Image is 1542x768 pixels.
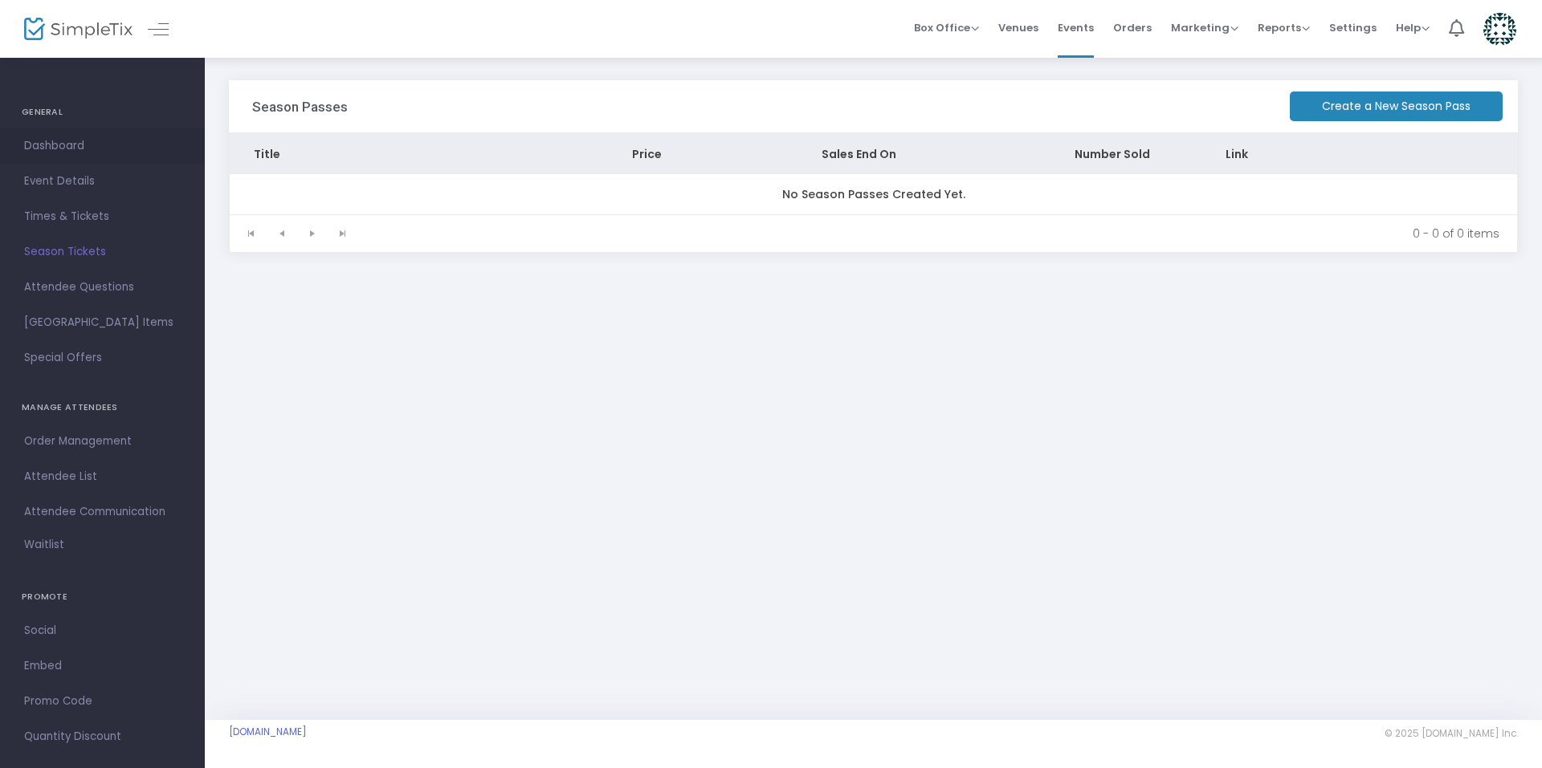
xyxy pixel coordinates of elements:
[24,312,181,333] span: [GEOGRAPHIC_DATA] Items
[24,537,64,553] span: Waitlist
[24,206,181,227] span: Times & Tickets
[1385,727,1518,740] span: © 2025 [DOMAIN_NAME] Inc.
[22,581,183,613] h4: PROMOTE
[24,726,181,747] span: Quantity Discount
[914,20,979,35] span: Box Office
[24,431,181,452] span: Order Management
[608,134,798,174] th: Price
[252,99,348,115] h3: Season Passes
[230,134,1517,214] div: Data table
[24,620,181,641] span: Social
[24,136,181,156] span: Dashboard
[1050,134,1202,174] th: Number Sold
[229,725,307,738] a: [DOMAIN_NAME]
[1058,7,1094,48] span: Events
[798,134,1050,174] th: Sales End On
[230,134,608,174] th: Title
[22,392,183,424] h4: MANAGE ATTENDEES
[1290,91,1503,121] m-button: Create a New Season Pass
[1171,20,1238,35] span: Marketing
[24,466,181,487] span: Attendee List
[1396,20,1430,35] span: Help
[24,347,181,368] span: Special Offers
[1113,7,1152,48] span: Orders
[1258,20,1310,35] span: Reports
[24,242,181,262] span: Season Tickets
[1201,134,1391,174] th: Link
[1329,7,1377,48] span: Settings
[24,691,181,712] span: Promo Code
[24,502,181,522] span: Attendee Communication
[24,656,181,677] span: Embed
[230,174,1517,214] td: No Season Passes Created Yet.
[24,171,181,192] span: Event Details
[24,277,181,298] span: Attendee Questions
[998,7,1038,48] span: Venues
[369,226,1499,242] kendo-pager-info: 0 - 0 of 0 items
[22,96,183,128] h4: GENERAL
